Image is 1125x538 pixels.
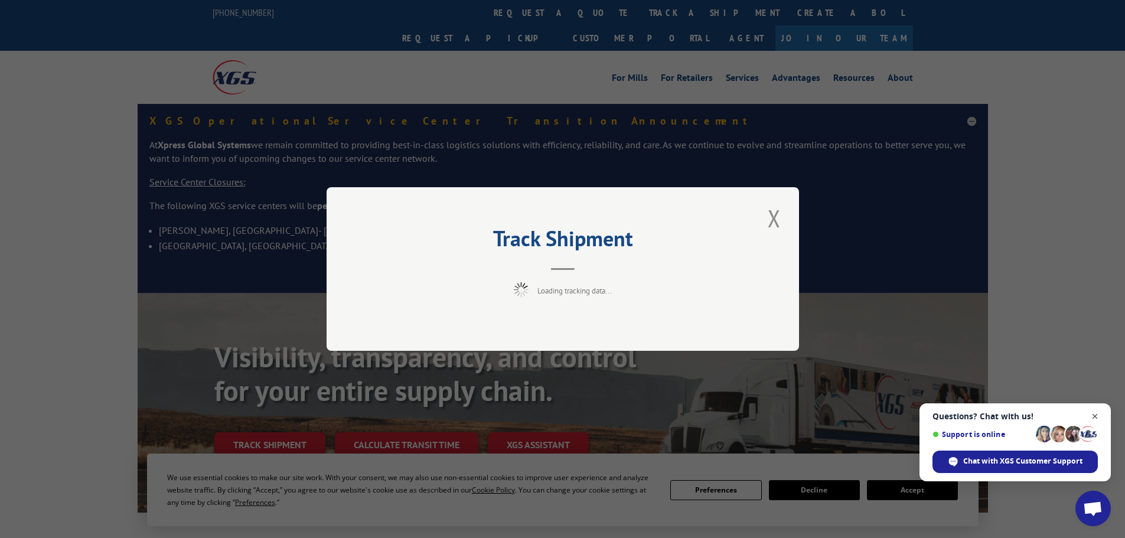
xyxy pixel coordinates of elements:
img: xgs-loading [514,282,529,297]
span: Questions? Chat with us! [932,412,1098,421]
span: Support is online [932,430,1032,439]
span: Chat with XGS Customer Support [932,451,1098,473]
a: Open chat [1075,491,1111,526]
button: Close modal [764,202,784,234]
span: Loading tracking data... [537,286,612,296]
span: Chat with XGS Customer Support [963,456,1082,467]
h2: Track Shipment [386,230,740,253]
